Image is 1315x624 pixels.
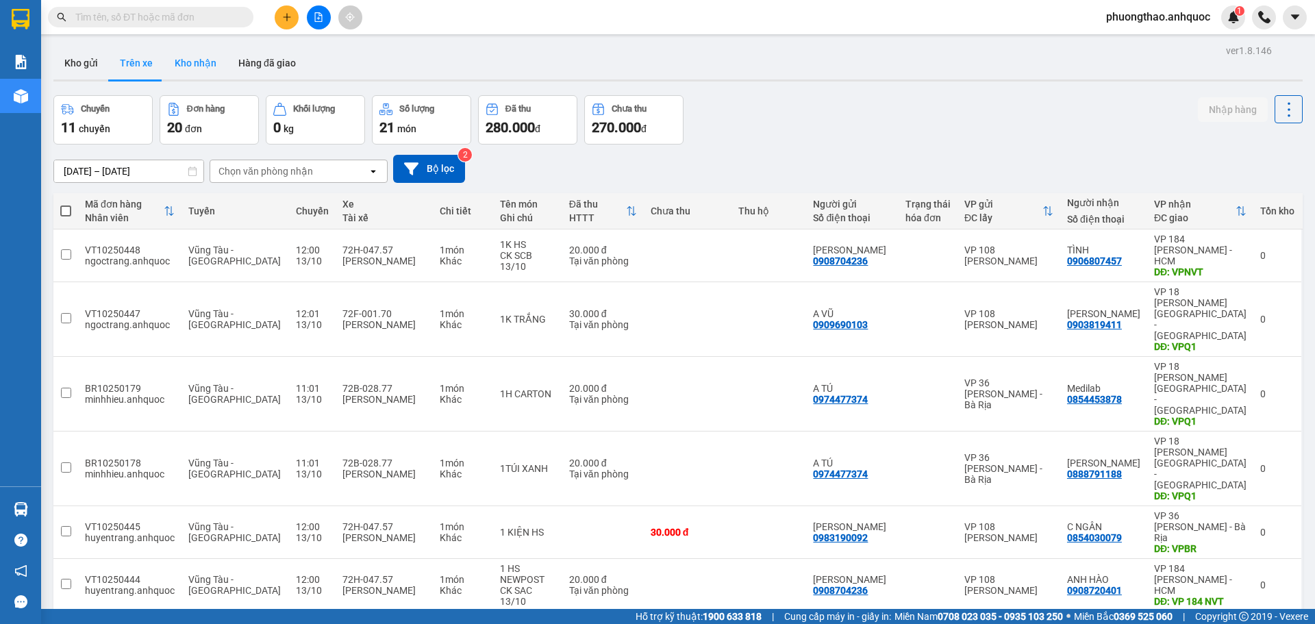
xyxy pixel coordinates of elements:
svg: open [368,166,379,177]
div: 72H-047.57 [342,245,426,255]
div: ANH SƠN [813,245,891,255]
span: 280.000 [486,119,535,136]
div: VT10250447 [85,308,175,319]
div: 20.000 đ [569,458,637,469]
div: VP 108 [PERSON_NAME] [964,521,1053,543]
strong: 0708 023 035 - 0935 103 250 [938,611,1063,622]
button: aim [338,5,362,29]
div: Nhân viên [85,212,164,223]
span: 0 [273,119,281,136]
div: Số điện thoại [1067,214,1140,225]
div: DĐ: VPBR [1154,543,1247,554]
span: 20 [167,119,182,136]
div: Medilab [1067,383,1140,394]
div: VP 36 [PERSON_NAME] - Bà Rịa [1154,510,1247,543]
div: 13/10 [296,394,329,405]
div: Chọn văn phòng nhận [218,164,313,178]
div: 13/10 [296,319,329,330]
div: 0 [1260,463,1294,474]
div: ver 1.8.146 [1226,43,1272,58]
div: Khác [440,469,486,479]
div: [PERSON_NAME] [342,532,426,543]
div: minhhieu.anhquoc [85,394,175,405]
div: 1 món [440,383,486,394]
div: 72B-028.77 [342,383,426,394]
div: ANH SƠN [813,574,891,585]
div: 0974477374 [813,469,868,479]
div: Khác [440,585,486,596]
span: đơn [185,123,202,134]
div: 11:01 [296,458,329,469]
div: 30.000 đ [651,527,725,538]
span: Vũng Tàu - [GEOGRAPHIC_DATA] [188,458,281,479]
div: BR10250179 [85,383,175,394]
th: Toggle SortBy [957,193,1060,229]
div: ĐC giao [1154,212,1236,223]
div: huyentrang.anhquoc [85,585,175,596]
strong: 0369 525 060 [1114,611,1173,622]
div: VP 36 [PERSON_NAME] - Bà Rịa [964,377,1053,410]
span: file-add [314,12,323,22]
div: 0888791188 [1067,469,1122,479]
button: Hàng đã giao [227,47,307,79]
div: 1 HS NEWPOST [500,563,555,585]
div: 0854453878 [1067,394,1122,405]
span: ⚪️ [1066,614,1070,619]
div: Người nhận [1067,197,1140,208]
div: 12:00 [296,521,329,532]
div: Tại văn phòng [569,319,637,330]
button: Chưa thu270.000đ [584,95,684,145]
div: VP 184 [PERSON_NAME] - HCM [1154,234,1247,266]
span: phuongthao.anhquoc [1095,8,1221,25]
div: VP 18 [PERSON_NAME][GEOGRAPHIC_DATA] - [GEOGRAPHIC_DATA] [1154,436,1247,490]
span: message [14,595,27,608]
div: Khác [440,319,486,330]
div: 1 món [440,574,486,585]
div: 1 KIỆN HS [500,527,555,538]
div: 13/10 [296,255,329,266]
th: Toggle SortBy [1147,193,1253,229]
span: | [772,609,774,624]
span: Vũng Tàu - [GEOGRAPHIC_DATA] [188,308,281,330]
span: search [57,12,66,22]
div: 13/10 [296,532,329,543]
div: VP nhận [1154,199,1236,210]
div: ANH HÀO [1067,574,1140,585]
span: caret-down [1289,11,1301,23]
div: 13/10 [296,585,329,596]
div: DĐ: VPQ1 [1154,490,1247,501]
span: Vũng Tàu - [GEOGRAPHIC_DATA] [188,245,281,266]
button: caret-down [1283,5,1307,29]
div: 20.000 đ [569,574,637,585]
span: chuyến [79,123,110,134]
div: VT10250448 [85,245,175,255]
div: 12:01 [296,308,329,319]
div: Chuyến [296,205,329,216]
div: Tuyến [188,205,282,216]
div: ĐC lấy [964,212,1042,223]
div: ngoctrang.anhquoc [85,319,175,330]
div: 13/10 [296,469,329,479]
div: 20.000 đ [569,245,637,255]
div: 72H-047.57 [342,574,426,585]
div: 0974477374 [813,394,868,405]
div: Số lượng [399,104,434,114]
div: BR10250178 [85,458,175,469]
div: 0908720401 [1067,585,1122,596]
span: Vũng Tàu - [GEOGRAPHIC_DATA] [188,383,281,405]
span: copyright [1239,612,1249,621]
div: Tại văn phòng [569,255,637,266]
img: phone-icon [1258,11,1270,23]
div: 72F-001.70 [342,308,426,319]
div: VP 18 [PERSON_NAME][GEOGRAPHIC_DATA] - [GEOGRAPHIC_DATA] [1154,286,1247,341]
div: Đã thu [505,104,531,114]
img: logo-vxr [12,9,29,29]
div: 20.000 đ [569,383,637,394]
div: 1TÚI XANH [500,463,555,474]
div: 30.000 đ [569,308,637,319]
img: icon-new-feature [1227,11,1240,23]
div: Đơn hàng [187,104,225,114]
div: VP 184 [PERSON_NAME] - HCM [1154,563,1247,596]
div: DĐ: VPQ1 [1154,416,1247,427]
span: đ [641,123,647,134]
